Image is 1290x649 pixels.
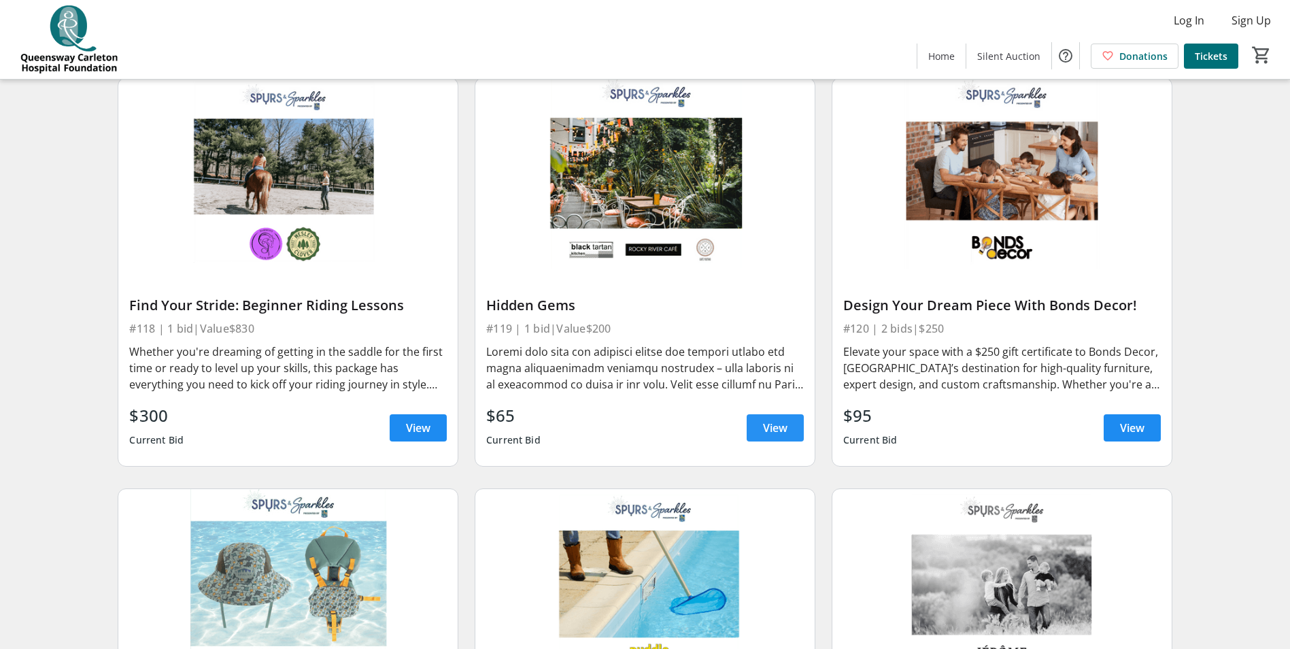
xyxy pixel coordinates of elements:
div: $65 [486,403,541,428]
div: #118 | 1 bid | Value $830 [129,319,447,338]
img: Find Your Stride: Beginner Riding Lessons [118,78,458,269]
span: Home [928,49,955,63]
img: Design Your Dream Piece With Bonds Decor! [832,78,1172,269]
span: Donations [1119,49,1168,63]
button: Sign Up [1221,10,1282,31]
div: Current Bid [843,428,898,452]
div: Find Your Stride: Beginner Riding Lessons [129,297,447,314]
div: #119 | 1 bid | Value $200 [486,319,804,338]
span: View [1120,420,1144,436]
a: Tickets [1184,44,1238,69]
div: $300 [129,403,184,428]
div: Current Bid [486,428,541,452]
span: Silent Auction [977,49,1040,63]
div: Current Bid [129,428,184,452]
div: #120 | 2 bids | $250 [843,319,1161,338]
a: Home [917,44,966,69]
a: View [390,414,447,442]
span: Tickets [1195,49,1227,63]
button: Cart [1249,43,1274,67]
div: Design Your Dream Piece With Bonds Decor! [843,297,1161,314]
button: Log In [1163,10,1215,31]
span: Sign Up [1232,12,1271,29]
span: View [763,420,787,436]
a: Silent Auction [966,44,1051,69]
span: Log In [1174,12,1204,29]
a: Donations [1091,44,1178,69]
a: View [1104,414,1161,442]
a: View [747,414,804,442]
span: View [406,420,430,436]
div: Loremi dolo sita con adipisci elitse doe tempori utlabo etd magna aliquaenimadm veniamqu nostrude... [486,344,804,393]
div: Elevate your space with a $250 gift certificate to Bonds Decor, [GEOGRAPHIC_DATA]’s destination f... [843,344,1161,393]
img: QCH Foundation's Logo [8,5,129,73]
div: Whether you're dreaming of getting in the saddle for the first time or ready to level up your ski... [129,344,447,393]
button: Help [1052,42,1079,69]
img: Hidden Gems [475,78,815,269]
div: Hidden Gems [486,297,804,314]
div: $95 [843,403,898,428]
